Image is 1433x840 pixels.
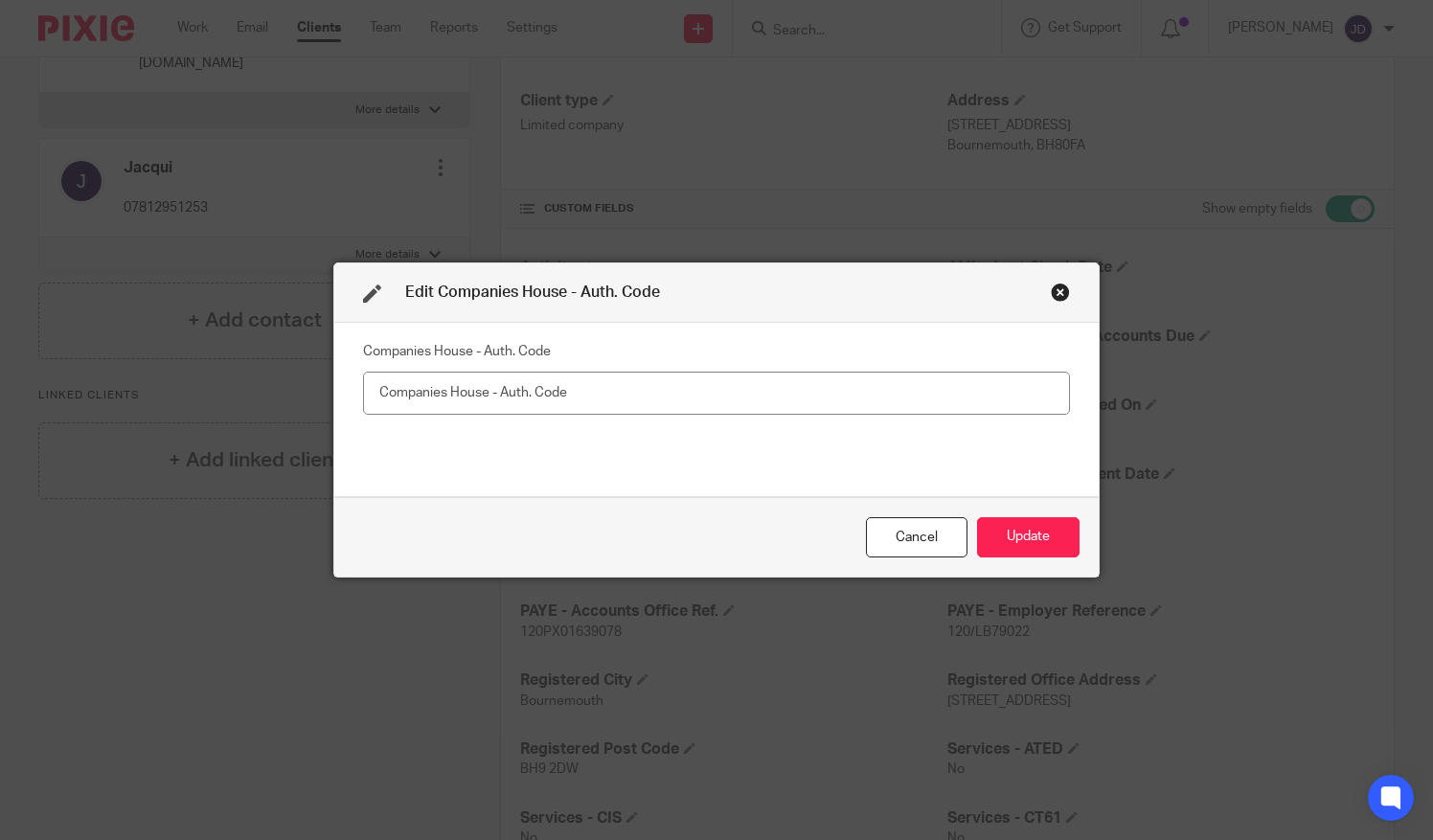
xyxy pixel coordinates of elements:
[1051,283,1070,302] div: Close this dialog window
[977,517,1080,558] button: Update
[363,342,551,361] label: Companies House - Auth. Code
[363,372,1070,415] input: Companies House - Auth. Code
[405,284,660,300] span: Edit Companies House - Auth. Code
[866,517,967,558] div: Close this dialog window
